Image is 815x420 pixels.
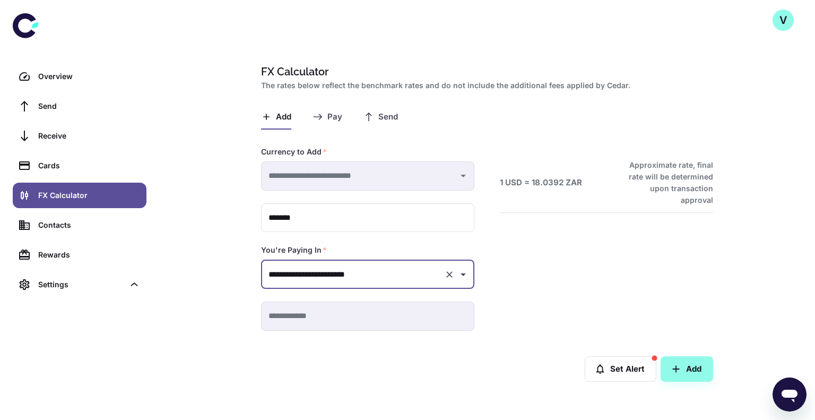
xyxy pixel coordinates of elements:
h1: FX Calculator [261,64,709,80]
div: Contacts [38,219,140,231]
button: V [773,10,794,31]
h6: Approximate rate, final rate will be determined upon transaction approval [617,159,713,206]
h6: 1 USD = 18.0392 ZAR [500,177,582,189]
div: Send [38,100,140,112]
span: Pay [327,112,342,122]
div: Receive [38,130,140,142]
label: Currency to Add [261,147,327,157]
div: Settings [13,272,146,297]
div: Cards [38,160,140,172]
button: Add [661,356,713,382]
a: Receive [13,123,146,149]
a: Cards [13,153,146,178]
button: Open [456,267,471,282]
a: FX Calculator [13,183,146,208]
div: FX Calculator [38,190,140,201]
span: Add [276,112,291,122]
button: Clear [442,267,457,282]
label: You're Paying In [261,245,327,255]
iframe: Button to launch messaging window [773,378,807,412]
span: Send [378,112,398,122]
a: Rewards [13,242,146,268]
a: Contacts [13,212,146,238]
div: Rewards [38,249,140,261]
a: Overview [13,64,146,89]
button: Set Alert [585,356,656,382]
h2: The rates below reflect the benchmark rates and do not include the additional fees applied by Cedar. [261,80,709,91]
div: Settings [38,279,124,290]
a: Send [13,93,146,119]
div: Overview [38,71,140,82]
